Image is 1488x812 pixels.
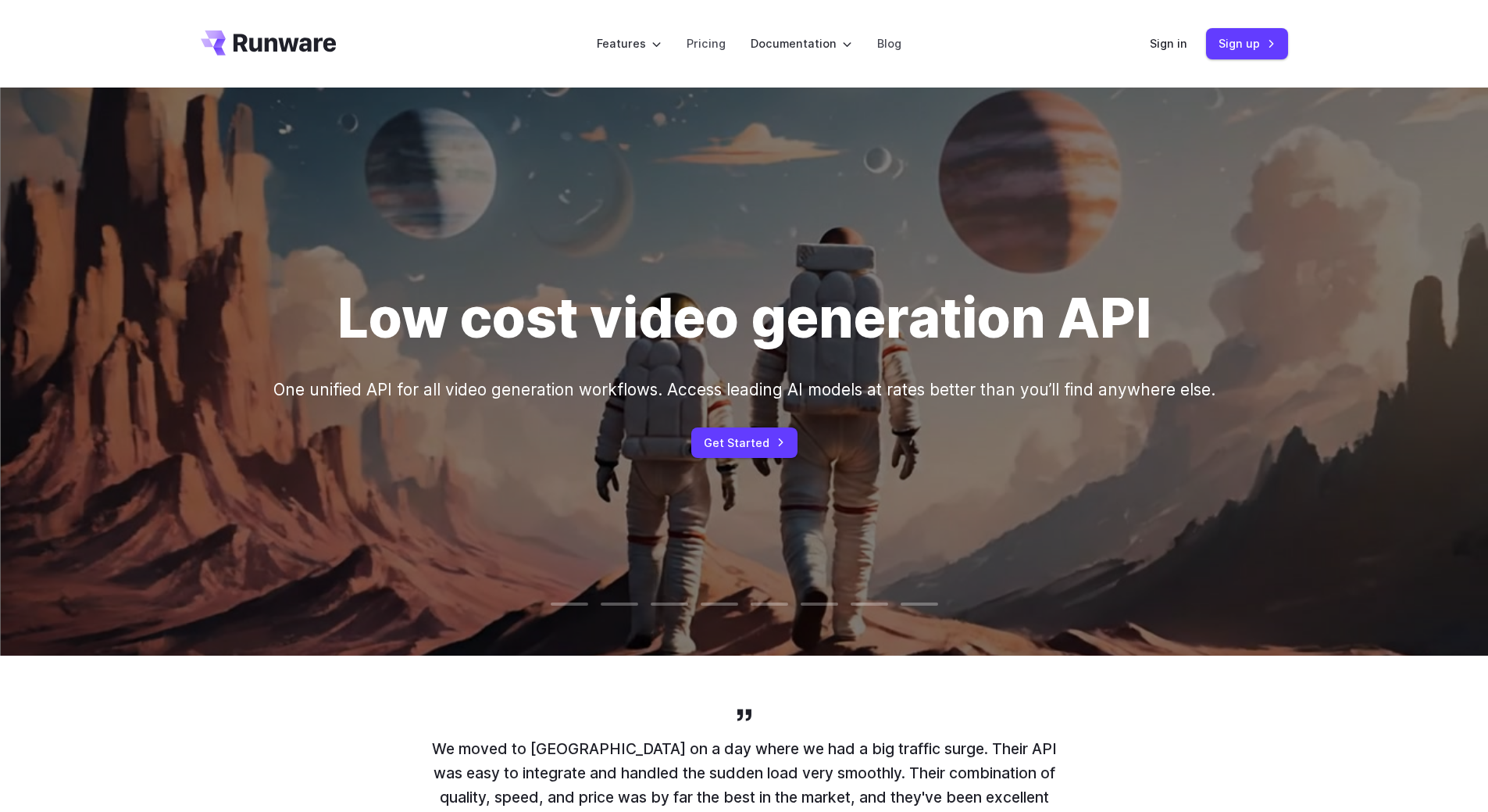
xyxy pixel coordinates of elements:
[201,30,337,55] a: Go to /
[1206,28,1288,59] a: Sign up
[1150,34,1187,52] a: Sign in
[337,285,1151,351] h1: Low cost video generation API
[691,427,798,458] a: Get Started
[597,34,662,52] label: Features
[687,34,726,52] a: Pricing
[751,34,852,52] label: Documentation
[877,34,901,52] a: Blog
[273,377,1215,402] p: One unified API for all video generation workflows. Access leading AI models at rates better than...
